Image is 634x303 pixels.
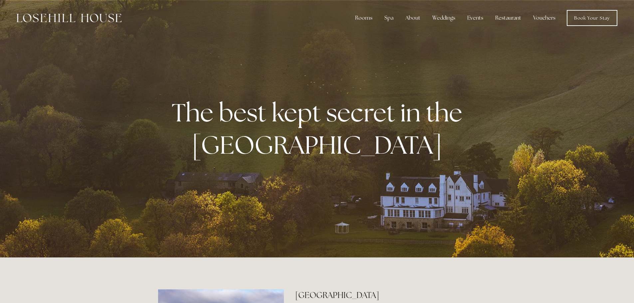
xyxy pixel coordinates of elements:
[350,11,378,25] div: Rooms
[172,96,468,161] strong: The best kept secret in the [GEOGRAPHIC_DATA]
[490,11,527,25] div: Restaurant
[295,289,476,301] h2: [GEOGRAPHIC_DATA]
[427,11,461,25] div: Weddings
[17,14,121,22] img: Losehill House
[462,11,489,25] div: Events
[379,11,399,25] div: Spa
[567,10,617,26] a: Book Your Stay
[528,11,561,25] a: Vouchers
[400,11,426,25] div: About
